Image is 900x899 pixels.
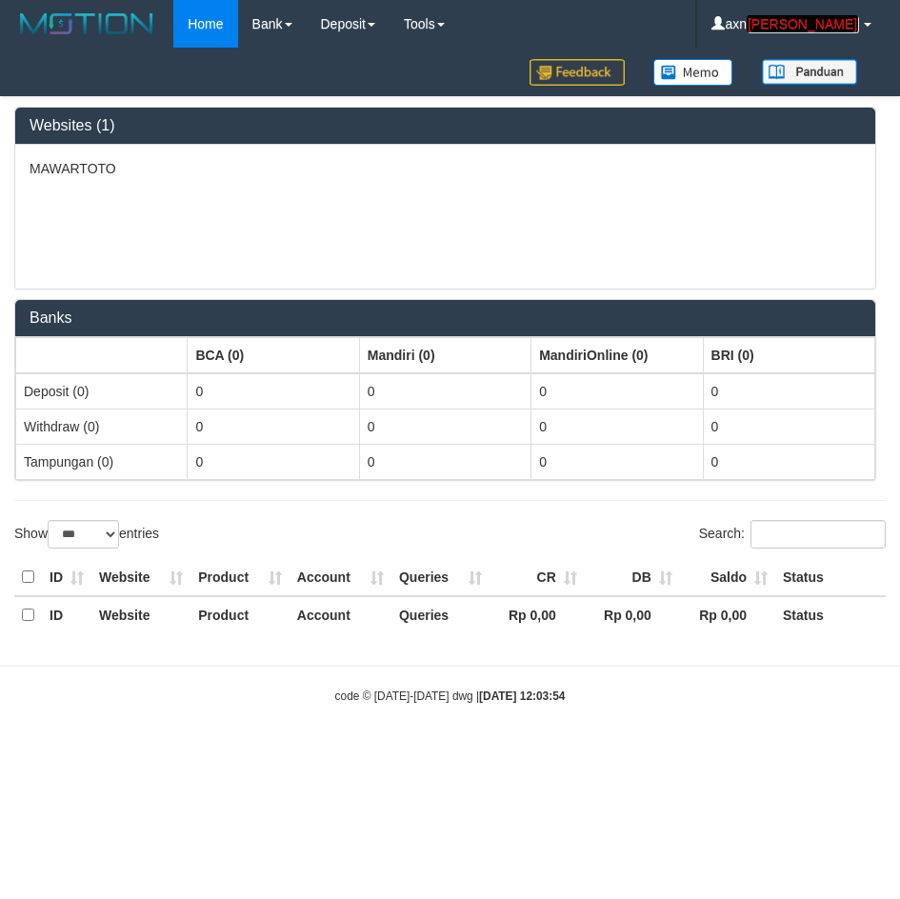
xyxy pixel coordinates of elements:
em: [PERSON_NAME] [747,15,858,32]
input: Search: [750,520,886,549]
th: ID [42,559,91,596]
td: 0 [531,409,703,444]
th: CR [490,559,585,596]
td: 0 [703,409,874,444]
th: Group: activate to sort column ascending [531,337,703,373]
th: Rp 0,00 [585,596,680,633]
th: Queries [391,559,490,596]
label: Show entries [14,520,159,549]
th: Group: activate to sort column ascending [359,337,530,373]
th: Group: activate to sort column ascending [188,337,359,373]
img: MOTION_logo.png [14,10,159,38]
th: ID [42,596,91,633]
img: panduan.png [762,59,857,85]
td: 0 [531,373,703,410]
th: Rp 0,00 [490,596,585,633]
h3: Banks [30,310,861,327]
th: Saldo [680,559,775,596]
th: Website [91,559,190,596]
td: 0 [188,409,359,444]
p: MAWARTOTO [30,159,861,178]
th: Status [775,559,886,596]
small: code © [DATE]-[DATE] dwg | [335,689,566,703]
h3: Websites (1) [30,117,861,134]
td: 0 [703,444,874,479]
th: Group: activate to sort column ascending [703,337,874,373]
strong: [DATE] 12:03:54 [479,689,565,703]
td: 0 [531,444,703,479]
td: Withdraw (0) [16,409,188,444]
th: Product [190,596,290,633]
td: 0 [188,444,359,479]
th: Account [290,596,391,633]
td: 0 [188,373,359,410]
img: Button%20Memo.svg [653,59,733,86]
th: Product [190,559,290,596]
th: Rp 0,00 [680,596,775,633]
td: 0 [359,409,530,444]
img: Feedback.jpg [530,59,625,86]
th: DB [585,559,680,596]
td: 0 [359,373,530,410]
th: Group: activate to sort column ascending [16,337,188,373]
th: Queries [391,596,490,633]
td: Deposit (0) [16,373,188,410]
td: 0 [703,373,874,410]
th: Website [91,596,190,633]
td: 0 [359,444,530,479]
th: Account [290,559,391,596]
label: Search: [699,520,886,549]
select: Showentries [48,520,119,549]
td: Tampungan (0) [16,444,188,479]
th: Status [775,596,886,633]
